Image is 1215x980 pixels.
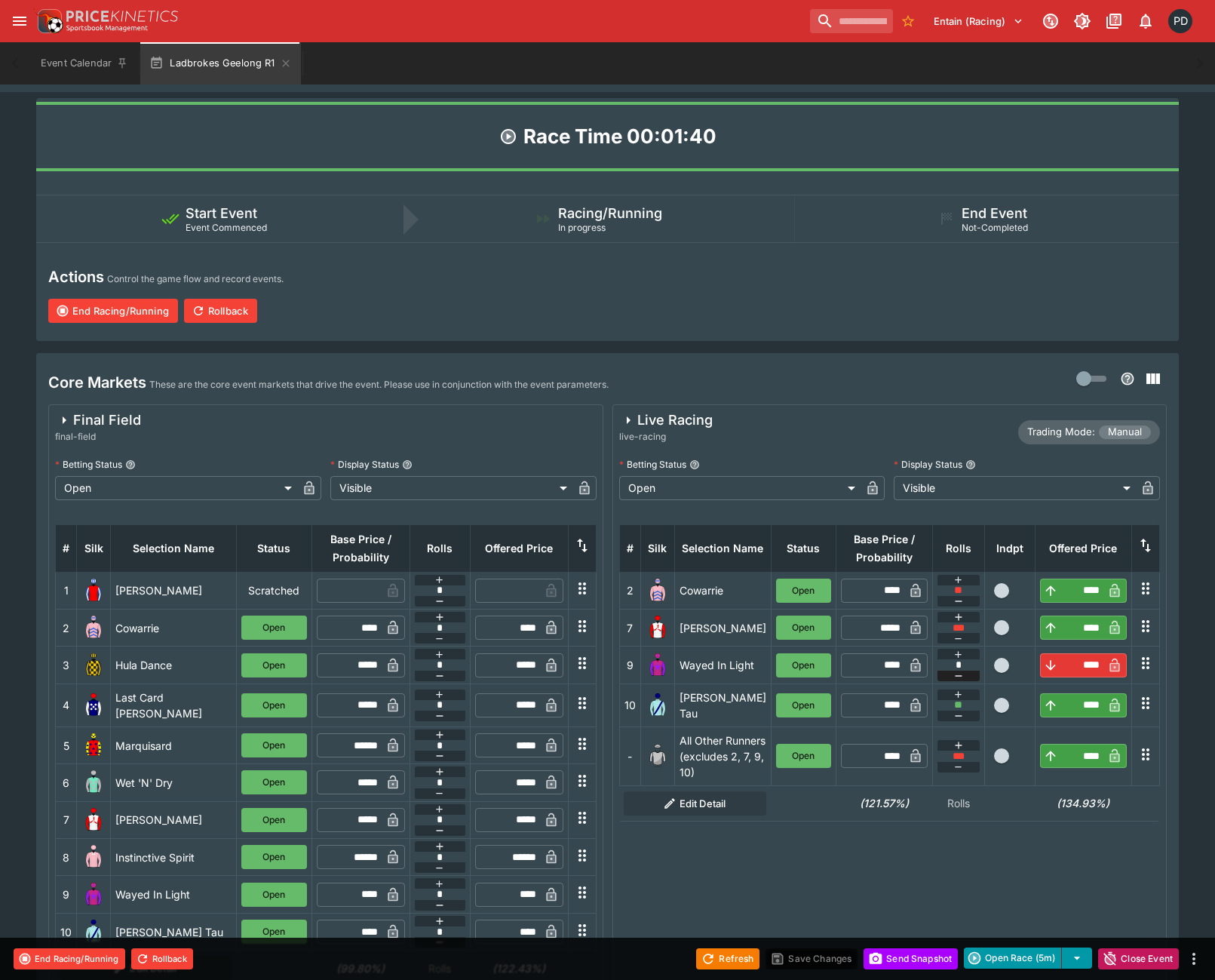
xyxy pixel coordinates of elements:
[111,524,237,572] th: Selection Name
[674,610,771,647] td: [PERSON_NAME]
[81,845,106,869] img: runner 8
[111,801,237,838] td: [PERSON_NAME]
[111,764,237,801] td: Wet 'N' Dry
[66,25,148,32] img: Sportsbook Management
[56,727,77,763] td: 5
[77,524,111,572] th: Silk
[241,808,307,832] button: Open
[81,733,106,757] img: runner 5
[964,948,1062,969] button: Open Race (5m)
[776,744,832,768] button: Open
[1100,8,1128,35] button: Documentation
[56,801,77,838] td: 7
[619,429,713,444] span: live-racing
[184,299,257,323] button: Rollback
[1098,948,1179,969] button: Close Event
[56,647,77,684] td: 3
[56,913,77,950] td: 10
[81,883,106,907] img: runner 9
[33,6,63,36] img: PriceKinetics Logo
[962,222,1028,233] span: Not-Completed
[149,377,609,392] p: These are the core event markets that drive the event. Please use in conjunction with the event p...
[111,913,237,950] td: [PERSON_NAME] Tau
[56,524,77,572] th: #
[311,524,410,572] th: Base Price / Probability
[111,647,237,684] td: Hula Dance
[894,458,962,471] p: Display Status
[241,693,307,717] button: Open
[81,808,106,832] img: runner 7
[925,9,1032,33] button: Select Tenant
[619,458,686,471] p: Betting Status
[674,727,771,785] td: All Other Runners (excludes 2, 7, 9, 10)
[1037,8,1064,35] button: Connected to PK
[241,883,307,907] button: Open
[1036,524,1132,572] th: Offered Price
[646,693,670,717] img: runner 10
[646,744,670,768] img: blank-silk.png
[640,524,674,572] th: Silk
[81,770,106,794] img: runner 6
[48,299,178,323] button: End Racing/Running
[696,948,759,969] button: Refresh
[241,770,307,794] button: Open
[776,579,832,603] button: Open
[6,8,33,35] button: open drawer
[1062,948,1092,969] button: select merge strategy
[674,524,771,572] th: Selection Name
[619,610,640,647] td: 7
[894,476,1136,500] div: Visible
[241,733,307,757] button: Open
[1027,425,1095,440] p: Trading Mode:
[81,579,106,603] img: runner 1
[48,373,146,392] h4: Core Markets
[810,9,893,33] input: search
[330,458,399,471] p: Display Status
[1099,425,1151,440] span: Manual
[619,647,640,684] td: 9
[896,9,920,33] button: No Bookmarks
[56,839,77,876] td: 8
[689,459,700,470] button: Betting Status
[619,476,861,500] div: Open
[619,411,713,429] div: Live Racing
[241,920,307,944] button: Open
[55,476,297,500] div: Open
[111,610,237,647] td: Cowarrie
[836,524,933,572] th: Base Price / Probability
[1185,950,1203,968] button: more
[619,684,640,727] td: 10
[140,42,300,84] button: Ladbrokes Geelong R1
[111,727,237,763] td: Marquisard
[236,524,311,572] th: Status
[186,222,267,233] span: Event Commenced
[410,524,470,572] th: Rolls
[619,524,640,572] th: #
[776,693,832,717] button: Open
[937,795,980,811] p: Rolls
[646,653,670,677] img: runner 9
[523,124,716,149] h1: Race Time 00:01:40
[624,791,766,816] button: Edit Detail
[56,572,77,609] td: 1
[674,684,771,727] td: [PERSON_NAME] Tau
[776,653,832,677] button: Open
[962,204,1027,222] h5: End Event
[558,204,662,222] h5: Racing/Running
[111,684,237,727] td: Last Card [PERSON_NAME]
[965,459,976,470] button: Display Status
[776,616,832,640] button: Open
[32,42,137,84] button: Event Calendar
[107,272,284,287] p: Control the game flow and record events.
[841,795,928,811] h6: (121.57%)
[241,845,307,869] button: Open
[1164,5,1197,38] button: Paul Dicioccio
[674,572,771,609] td: Cowarrie
[470,524,568,572] th: Offered Price
[646,616,670,640] img: runner 7
[55,411,141,429] div: Final Field
[964,948,1092,969] div: split button
[619,727,640,785] td: -
[81,693,106,717] img: runner 4
[56,610,77,647] td: 2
